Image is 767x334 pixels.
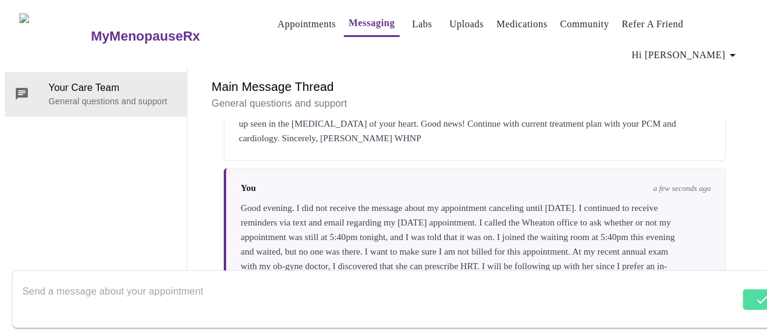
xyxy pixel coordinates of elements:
[49,81,177,95] span: Your Care Team
[617,12,688,36] button: Refer a Friend
[492,12,552,36] button: Medications
[5,72,187,116] div: Your Care TeamGeneral questions and support
[449,16,484,33] a: Uploads
[444,12,489,36] button: Uploads
[627,43,745,67] button: Hi [PERSON_NAME]
[344,11,400,37] button: Messaging
[278,16,336,33] a: Appointments
[22,279,740,318] textarea: Send a message about your appointment
[555,12,614,36] button: Community
[89,15,248,58] a: MyMenopauseRx
[212,77,738,96] h6: Main Message Thread
[241,201,711,288] div: Good evening. I did not receive the message about my appointment canceling until [DATE]. I contin...
[632,47,740,64] span: Hi [PERSON_NAME]
[212,96,738,111] p: General questions and support
[273,12,341,36] button: Appointments
[49,95,177,107] p: General questions and support
[403,12,441,36] button: Labs
[239,102,711,145] div: Hello [PERSON_NAME], your [MEDICAL_DATA] calcium scan score is 0, which means there was no calciu...
[653,184,711,193] span: a few seconds ago
[19,13,89,59] img: MyMenopauseRx Logo
[497,16,548,33] a: Medications
[560,16,609,33] a: Community
[349,15,395,32] a: Messaging
[412,16,432,33] a: Labs
[241,183,256,193] span: You
[91,28,200,44] h3: MyMenopauseRx
[621,16,683,33] a: Refer a Friend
